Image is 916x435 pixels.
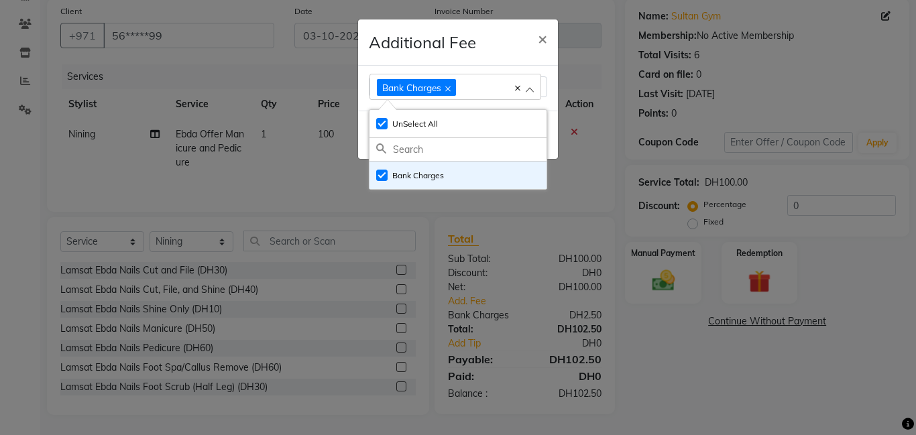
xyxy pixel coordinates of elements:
[538,28,547,48] span: ×
[382,82,441,93] span: Bank Charges
[393,138,547,161] input: Search
[527,19,558,57] button: Close
[376,170,444,182] label: Bank Charges
[369,30,476,54] h4: Additional Fee
[392,119,438,129] span: UnSelect All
